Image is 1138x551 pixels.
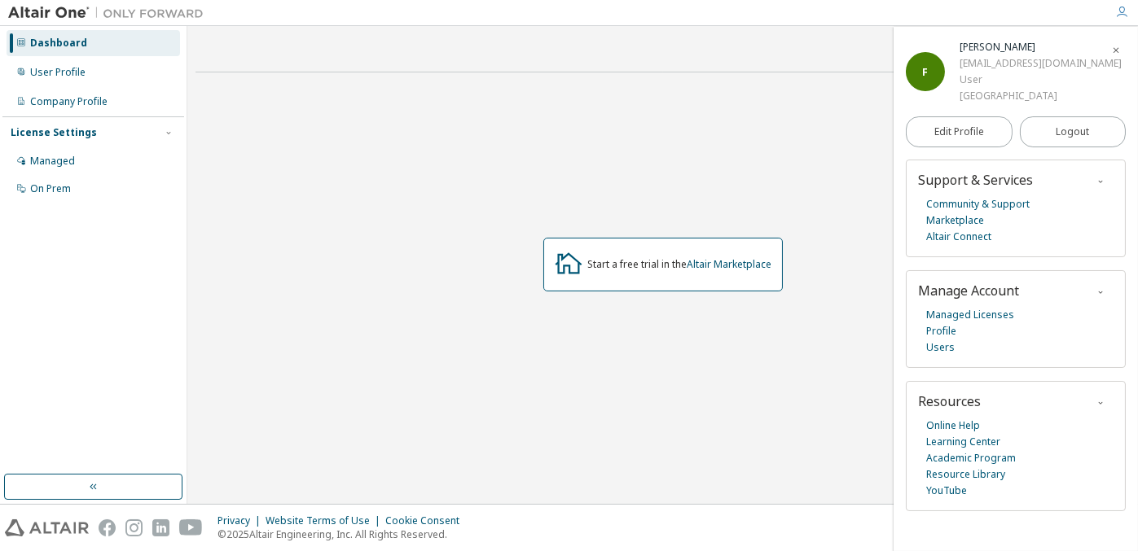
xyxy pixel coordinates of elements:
[926,450,1016,466] a: Academic Program
[30,95,108,108] div: Company Profile
[30,182,71,195] div: On Prem
[960,39,1122,55] div: Farida Ragab
[688,257,772,271] a: Altair Marketplace
[266,514,385,527] div: Website Terms of Use
[1056,124,1089,140] span: Logout
[152,519,169,536] img: linkedin.svg
[923,65,929,79] span: F
[30,155,75,168] div: Managed
[1020,116,1127,147] button: Logout
[30,66,86,79] div: User Profile
[926,307,1014,323] a: Managed Licenses
[960,72,1122,88] div: User
[926,229,991,245] a: Altair Connect
[217,514,266,527] div: Privacy
[30,37,87,50] div: Dashboard
[906,116,1013,147] a: Edit Profile
[5,519,89,536] img: altair_logo.svg
[960,55,1122,72] div: [EMAIL_ADDRESS][DOMAIN_NAME]
[926,483,967,499] a: YouTube
[934,125,984,138] span: Edit Profile
[926,418,980,434] a: Online Help
[918,282,1019,300] span: Manage Account
[918,392,981,410] span: Resources
[217,527,469,541] p: © 2025 Altair Engineering, Inc. All Rights Reserved.
[179,519,203,536] img: youtube.svg
[926,434,1000,450] a: Learning Center
[385,514,469,527] div: Cookie Consent
[918,171,1033,189] span: Support & Services
[926,196,1030,212] a: Community & Support
[926,323,956,339] a: Profile
[11,126,97,139] div: License Settings
[926,466,1005,483] a: Resource Library
[125,519,143,536] img: instagram.svg
[926,212,984,229] a: Marketplace
[926,339,955,356] a: Users
[99,519,116,536] img: facebook.svg
[960,88,1122,104] div: [GEOGRAPHIC_DATA]
[588,258,772,271] div: Start a free trial in the
[8,5,212,21] img: Altair One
